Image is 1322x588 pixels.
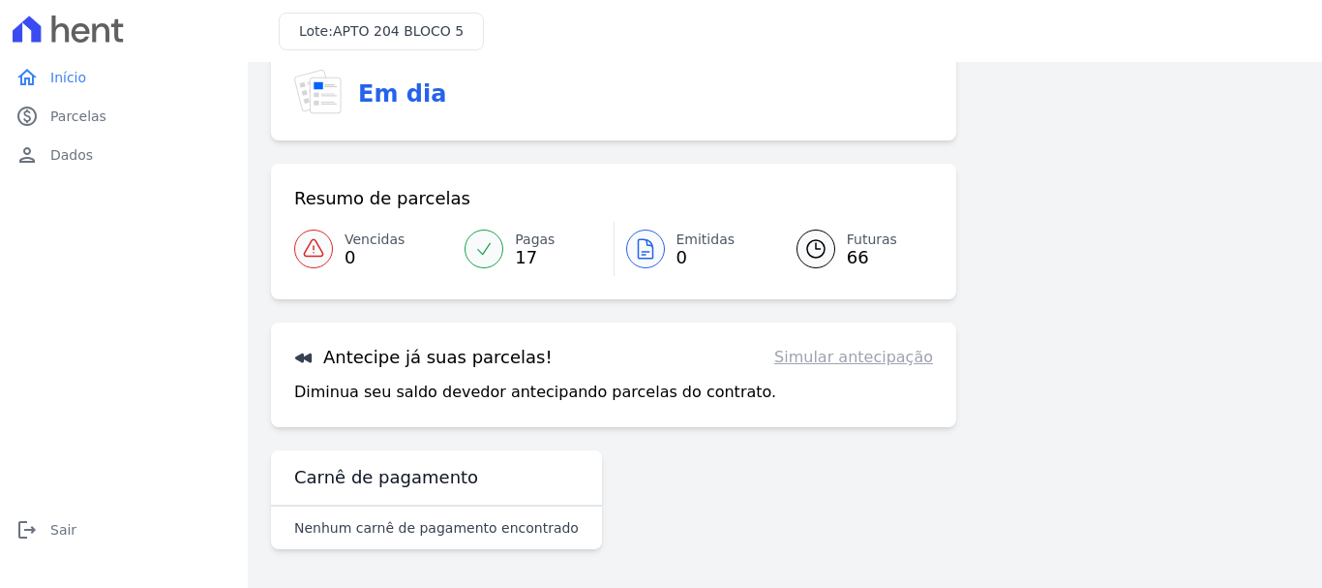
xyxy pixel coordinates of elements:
span: Vencidas [345,230,405,250]
h3: Antecipe já suas parcelas! [294,346,553,369]
i: logout [15,518,39,542]
i: paid [15,105,39,128]
h3: Carnê de pagamento [294,466,478,489]
p: Diminua seu saldo devedor antecipando parcelas do contrato. [294,381,776,404]
span: Emitidas [676,230,736,250]
span: Parcelas [50,107,106,126]
a: Vencidas 0 [294,222,453,276]
a: Simular antecipação [774,346,933,369]
h3: Resumo de parcelas [294,187,470,210]
a: paidParcelas [8,97,240,136]
span: Sair [50,520,76,540]
span: Início [50,68,86,87]
span: 0 [676,250,736,265]
h3: Lote: [299,21,464,42]
span: 66 [847,250,897,265]
span: Pagas [515,230,555,250]
span: Dados [50,145,93,165]
span: Futuras [847,230,897,250]
p: Nenhum carnê de pagamento encontrado [294,518,579,538]
span: APTO 204 BLOCO 5 [333,23,464,39]
span: 17 [515,250,555,265]
a: Futuras 66 [773,222,933,276]
a: logoutSair [8,511,240,549]
i: person [15,143,39,167]
i: home [15,66,39,89]
span: 0 [345,250,405,265]
a: Emitidas 0 [615,222,773,276]
a: personDados [8,136,240,174]
a: homeInício [8,58,240,97]
h3: Em dia [358,77,446,111]
a: Pagas 17 [453,222,613,276]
